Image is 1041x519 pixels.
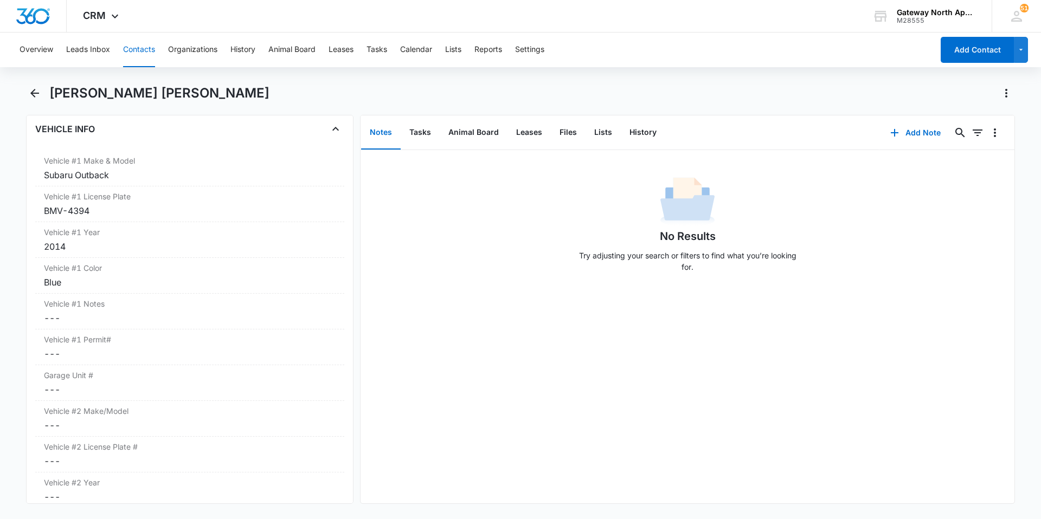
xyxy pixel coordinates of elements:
[35,294,344,329] div: Vehicle #1 Notes---
[361,116,401,150] button: Notes
[327,120,344,138] button: Close
[35,186,344,222] div: Vehicle #1 License PlateBMV-4394
[35,222,344,258] div: Vehicle #1 Year2014
[168,33,217,67] button: Organizations
[44,455,336,468] dd: ---
[969,124,986,141] button: Filters
[44,276,336,289] div: Blue
[1020,4,1029,12] div: notifications count
[897,17,976,24] div: account id
[507,116,551,150] button: Leases
[44,312,336,325] dd: ---
[49,85,269,101] h1: [PERSON_NAME] [PERSON_NAME]
[1020,4,1029,12] span: 51
[44,334,336,345] label: Vehicle #1 Permit#
[44,347,336,360] dd: ---
[123,33,155,67] button: Contacts
[35,329,344,365] div: Vehicle #1 Permit#---
[268,33,316,67] button: Animal Board
[35,401,344,437] div: Vehicle #2 Make/Model---
[998,85,1015,102] button: Actions
[986,124,1004,141] button: Overflow Menu
[586,116,621,150] button: Lists
[26,85,43,102] button: Back
[44,155,336,166] label: Vehicle #1 Make & Model
[44,168,336,181] div: Subaru Outback
[44,441,336,452] label: Vehicle #2 License Plate #
[574,250,801,273] p: Try adjusting your search or filters to find what you’re looking for.
[35,258,344,294] div: Vehicle #1 ColorBlue
[44,191,336,202] label: Vehicle #1 License Plate
[515,33,544,67] button: Settings
[621,116,665,150] button: History
[44,405,336,417] label: Vehicle #2 Make/Model
[551,116,586,150] button: Files
[44,204,336,217] div: BMV-4394
[879,120,952,146] button: Add Note
[44,226,336,238] label: Vehicle #1 Year
[474,33,502,67] button: Reports
[401,116,440,150] button: Tasks
[35,151,344,186] div: Vehicle #1 Make & ModelSubaru Outback
[20,33,53,67] button: Overview
[44,490,336,503] dd: ---
[230,33,255,67] button: History
[400,33,432,67] button: Calendar
[941,37,1014,63] button: Add Contact
[44,419,336,432] dd: ---
[44,240,336,253] div: 2014
[35,365,344,401] div: Garage Unit #---
[44,298,336,309] label: Vehicle #1 Notes
[83,10,106,21] span: CRM
[44,383,336,396] dd: ---
[440,116,507,150] button: Animal Board
[44,369,336,381] label: Garage Unit #
[660,174,715,228] img: No Data
[35,472,344,508] div: Vehicle #2 Year---
[44,262,336,274] label: Vehicle #1 Color
[952,124,969,141] button: Search...
[35,437,344,472] div: Vehicle #2 License Plate #---
[329,33,354,67] button: Leases
[35,122,95,135] h4: VEHICLE INFO
[66,33,110,67] button: Leads Inbox
[44,477,336,488] label: Vehicle #2 Year
[660,228,716,244] h1: No Results
[367,33,387,67] button: Tasks
[445,33,461,67] button: Lists
[897,8,976,17] div: account name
